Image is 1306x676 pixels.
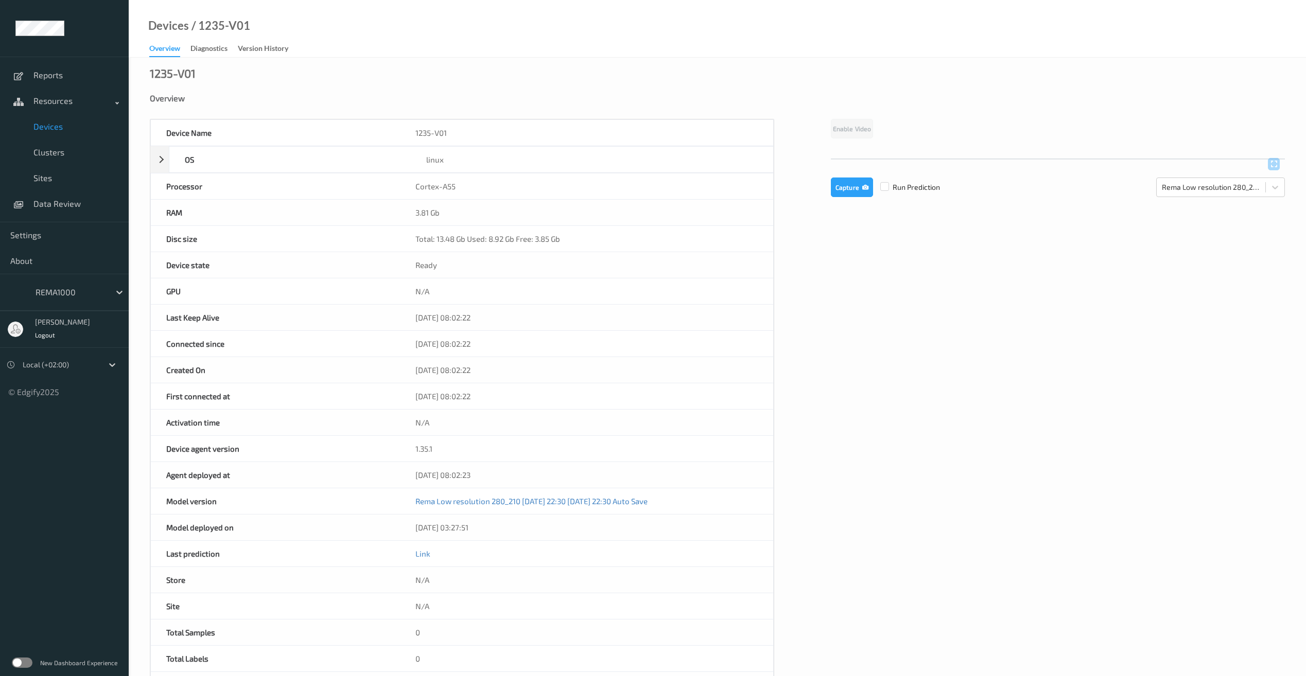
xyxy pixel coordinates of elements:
[400,436,773,461] div: 1.35.1
[150,93,1285,103] div: Overview
[148,21,189,31] a: Devices
[151,173,400,199] div: Processor
[831,177,873,197] button: Capture
[415,496,648,506] a: Rema Low resolution 280_210 [DATE] 22:30 [DATE] 22:30 Auto Save
[189,21,250,31] div: / 1235-V01
[238,42,299,56] a: Version History
[151,436,400,461] div: Device agent version
[151,252,400,278] div: Device state
[400,462,773,488] div: [DATE] 08:02:23
[411,147,773,172] div: linux
[151,278,400,304] div: GPU
[400,593,773,619] div: N/A
[190,42,238,56] a: Diagnostics
[400,200,773,225] div: 3.81 Gb
[415,549,430,558] a: Link
[400,383,773,409] div: [DATE] 08:02:22
[151,410,400,435] div: Activation time
[169,147,411,172] div: OS
[151,120,400,146] div: Device Name
[400,410,773,435] div: N/A
[151,567,400,593] div: Store
[151,200,400,225] div: RAM
[400,331,773,357] div: [DATE] 08:02:22
[400,619,773,645] div: 0
[400,173,773,199] div: Cortex-A55
[151,541,400,566] div: Last prediction
[831,119,873,138] button: Enable Video
[150,68,196,78] div: 1235-V01
[238,43,288,56] div: Version History
[400,514,773,540] div: [DATE] 03:27:51
[149,43,180,57] div: Overview
[151,226,400,252] div: Disc size
[151,357,400,383] div: Created On
[151,593,400,619] div: Site
[151,646,400,671] div: Total Labels
[151,305,400,330] div: Last Keep Alive
[400,226,773,252] div: Total: 13.48 Gb Used: 8.92 Gb Free: 3.85 Gb
[151,619,400,645] div: Total Samples
[151,488,400,514] div: Model version
[873,182,940,192] span: Run Prediction
[150,146,774,173] div: OSlinux
[151,331,400,357] div: Connected since
[400,252,773,278] div: Ready
[149,42,190,57] a: Overview
[151,514,400,540] div: Model deployed on
[400,567,773,593] div: N/A
[400,120,773,146] div: 1235-V01
[400,646,773,671] div: 0
[151,383,400,409] div: First connected at
[151,462,400,488] div: Agent deployed at
[400,357,773,383] div: [DATE] 08:02:22
[400,305,773,330] div: [DATE] 08:02:22
[190,43,228,56] div: Diagnostics
[400,278,773,304] div: N/A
